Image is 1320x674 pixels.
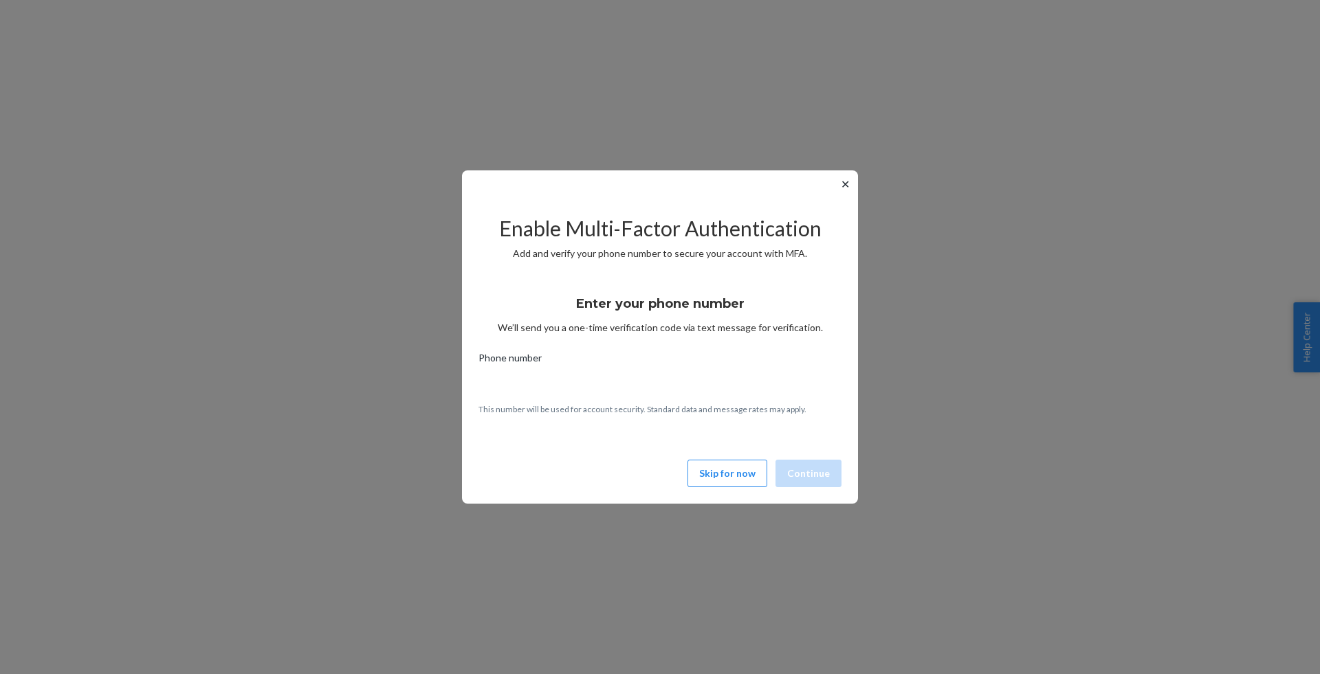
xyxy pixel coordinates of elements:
h2: Enable Multi-Factor Authentication [478,217,841,240]
button: ✕ [838,176,852,192]
button: Skip for now [687,460,767,487]
span: Phone number [478,351,542,370]
button: Continue [775,460,841,487]
div: We’ll send you a one-time verification code via text message for verification. [478,284,841,335]
p: Add and verify your phone number to secure your account with MFA. [478,247,841,260]
p: This number will be used for account security. Standard data and message rates may apply. [478,403,841,415]
h3: Enter your phone number [576,295,745,313]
